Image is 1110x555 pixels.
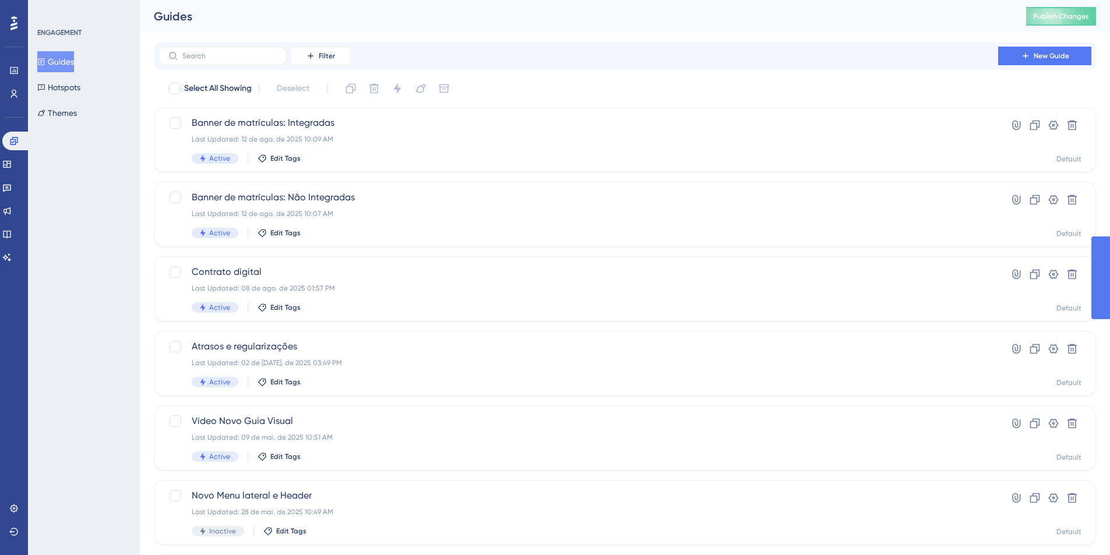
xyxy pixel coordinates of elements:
[1061,509,1096,544] iframe: UserGuiding AI Assistant Launcher
[209,377,230,387] span: Active
[270,377,301,387] span: Edit Tags
[1056,378,1081,387] div: Default
[258,154,301,163] button: Edit Tags
[192,116,965,130] span: Banner de matrículas: Integradas
[192,190,965,204] span: Banner de matrículas: Não Integradas
[258,377,301,387] button: Edit Tags
[270,154,301,163] span: Edit Tags
[209,303,230,312] span: Active
[258,303,301,312] button: Edit Tags
[1033,12,1089,21] span: Publish Changes
[209,452,230,461] span: Active
[266,78,320,99] button: Deselect
[192,433,965,442] div: Last Updated: 09 de mai. de 2025 10:51 AM
[37,77,80,98] button: Hotspots
[998,47,1091,65] button: New Guide
[209,154,230,163] span: Active
[319,51,335,61] span: Filter
[263,526,306,536] button: Edit Tags
[209,228,230,238] span: Active
[192,414,965,428] span: Vídeo Novo Guia Visual
[1056,453,1081,462] div: Default
[270,228,301,238] span: Edit Tags
[192,507,965,517] div: Last Updated: 28 de mai. de 2025 10:49 AM
[154,8,997,24] div: Guides
[192,489,965,503] span: Novo Menu lateral e Header
[192,284,965,293] div: Last Updated: 08 de ago. de 2025 01:57 PM
[184,82,252,96] span: Select All Showing
[1034,51,1069,61] span: New Guide
[37,51,74,72] button: Guides
[192,358,965,367] div: Last Updated: 02 de [DATE]. de 2025 03:49 PM
[192,135,965,144] div: Last Updated: 12 de ago. de 2025 10:09 AM
[192,265,965,279] span: Contrato digital
[209,526,236,536] span: Inactive
[1056,303,1081,313] div: Default
[277,82,309,96] span: Deselect
[1026,7,1096,26] button: Publish Changes
[192,209,965,218] div: Last Updated: 12 de ago. de 2025 10:07 AM
[276,526,306,536] span: Edit Tags
[258,228,301,238] button: Edit Tags
[182,52,277,60] input: Search
[1056,229,1081,238] div: Default
[1056,527,1081,536] div: Default
[270,452,301,461] span: Edit Tags
[270,303,301,312] span: Edit Tags
[258,452,301,461] button: Edit Tags
[37,28,82,37] div: ENGAGEMENT
[1056,154,1081,164] div: Default
[291,47,350,65] button: Filter
[37,102,77,123] button: Themes
[192,340,965,353] span: Atrasos e regularizações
